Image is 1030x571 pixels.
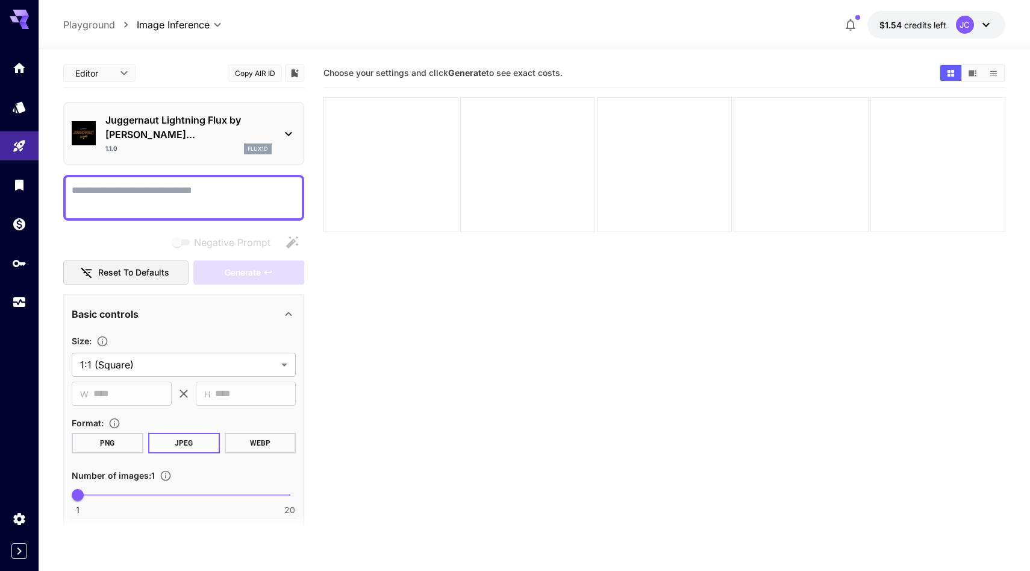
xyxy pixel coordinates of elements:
button: Show images in grid view [940,65,961,81]
span: Size : [72,336,92,346]
span: Negative prompts are not compatible with the selected model. [170,235,280,250]
span: 1:1 (Square) [80,358,276,372]
nav: breadcrumb [63,17,137,32]
span: H [204,387,210,401]
span: Editor [75,67,113,80]
div: API Keys [12,256,27,271]
b: Generate [448,68,486,78]
span: 20 [284,504,295,516]
button: Add to library [289,66,300,80]
p: Basic controls [72,307,139,321]
div: Models [12,99,27,115]
div: Basic controls [72,300,296,329]
button: Show images in list view [983,65,1004,81]
span: Number of images : 1 [72,470,155,481]
span: Format : [72,418,104,428]
div: Settings [12,511,27,526]
span: W [80,387,89,401]
button: Adjust the dimensions of the generated image by specifying its width and height in pixels, or sel... [92,335,113,347]
div: Wallet [12,216,27,232]
button: Expand sidebar [11,543,27,559]
button: WEBP [225,433,296,453]
div: $1.53681 [879,19,946,31]
p: Juggernaut Lightning Flux by [PERSON_NAME]... [105,113,272,142]
button: Copy AIR ID [228,65,282,82]
span: Choose your settings and click to see exact costs. [323,68,563,78]
span: 1 [76,504,80,516]
button: Reset to defaults [63,260,189,285]
span: Negative Prompt [194,235,270,250]
div: Playground [12,139,27,154]
div: Juggernaut Lightning Flux by [PERSON_NAME]...1.1.0flux1d [72,108,296,159]
div: JC [956,16,974,34]
div: Library [12,177,27,192]
div: Home [12,60,27,75]
p: 1.1.0 [105,144,117,153]
p: flux1d [248,145,268,153]
button: PNG [72,433,143,453]
div: Usage [12,295,27,310]
span: credits left [904,20,946,30]
button: Specify how many images to generate in a single request. Each image generation will be charged se... [155,470,176,482]
button: Choose the file format for the output image. [104,417,125,429]
div: Show images in grid viewShow images in video viewShow images in list view [939,64,1005,82]
span: $1.54 [879,20,904,30]
a: Playground [63,17,115,32]
button: JPEG [148,433,220,453]
button: Show images in video view [962,65,983,81]
button: $1.53681JC [867,11,1005,39]
span: Image Inference [137,17,210,32]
